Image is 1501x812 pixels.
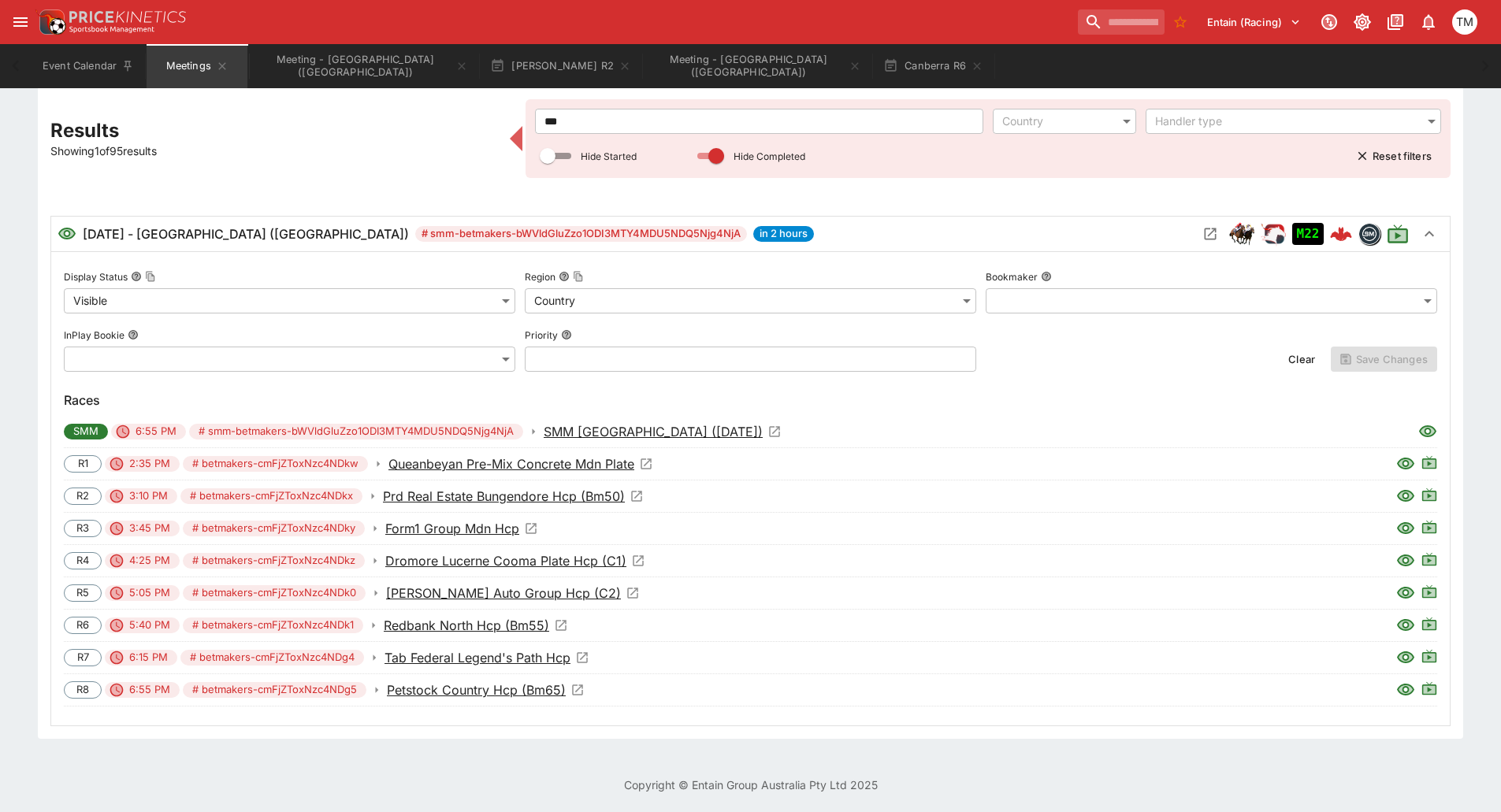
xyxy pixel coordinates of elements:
[573,271,584,282] button: Copy To Clipboard
[50,118,500,143] h2: Results
[385,648,589,667] a: Open Event
[1229,221,1254,247] img: horse_racing.png
[120,521,180,536] span: 3:45 PM
[68,682,98,698] span: R8
[1421,454,1437,470] svg: Live
[1198,221,1223,247] button: Open Meeting
[1261,221,1286,247] div: ParallelRacing Handler
[481,44,641,88] button: [PERSON_NAME] R2
[1229,221,1254,247] div: horse_racing
[383,487,644,506] a: Open Event
[251,44,477,88] button: Meeting - Addington (NZ)
[559,271,570,282] button: RegionCopy To Clipboard
[386,584,621,603] p: [PERSON_NAME] Auto Group Hcp (C2)
[68,585,98,601] span: R5
[69,11,186,23] img: PriceKinetics
[388,454,653,473] a: Open Event
[58,224,76,243] svg: Visible
[64,270,128,284] p: Display Status
[33,44,143,88] button: Event Calendar
[1396,519,1415,538] svg: Visible
[64,391,1437,410] h6: Races
[385,648,570,667] p: Tab Federal Legend's Path Hcp
[147,44,247,88] button: Meetings
[1418,422,1437,441] svg: Visible
[68,521,98,536] span: R3
[120,553,180,569] span: 4:25 PM
[1396,551,1415,570] svg: Visible
[753,226,814,242] span: in 2 hours
[561,329,572,340] button: Priority
[64,328,124,342] p: InPlay Bookie
[120,456,180,472] span: 2:35 PM
[1292,223,1324,245] div: Imported to Jetbet as OPEN
[1396,454,1415,473] svg: Visible
[128,329,139,340] button: InPlay Bookie
[120,617,180,633] span: 5:40 PM
[1002,113,1111,129] div: Country
[415,226,747,242] span: # smm-betmakers-bWVldGluZzo1ODI3MTY4MDU5NDQ5Njg4NjA
[131,271,142,282] button: Display StatusCopy To Clipboard
[385,551,645,570] a: Open Event
[386,584,640,603] a: Open Event
[384,616,568,635] a: Open Event
[126,424,186,439] span: 6:55 PM
[1396,680,1415,699] svg: Visible
[525,270,555,284] p: Region
[1447,5,1482,39] button: Tristan Matheson
[69,26,154,33] img: Sportsbook Management
[1348,8,1377,36] button: Toggle light/dark mode
[1381,8,1410,36] button: Documentation
[35,6,66,38] img: PriceKinetics Logo
[64,424,108,439] span: SMM
[1421,551,1437,567] svg: Live
[525,328,558,342] p: Priority
[388,454,634,473] p: Queanbeyan Pre-Mix Concrete Mdn Plate
[183,456,368,472] span: # betmakers-cmFjZToxNzc4NDkw
[69,456,97,472] span: R1
[1421,584,1437,599] svg: Live
[183,521,365,536] span: # betmakers-cmFjZToxNzc4NDky
[1387,223,1409,245] svg: Live
[83,224,409,243] h6: [DATE] - [GEOGRAPHIC_DATA] ([GEOGRAPHIC_DATA])
[1421,616,1437,632] svg: Live
[1330,223,1352,245] img: logo-cerberus--red.svg
[183,682,366,698] span: # betmakers-cmFjZToxNzc4NDg5
[1347,143,1441,169] button: Reset filters
[183,585,366,601] span: # betmakers-cmFjZToxNzc4NDk0
[1168,9,1193,35] button: No Bookmarks
[180,488,362,504] span: # betmakers-cmFjZToxNzc4NDkx
[68,617,98,633] span: R6
[581,150,637,163] p: Hide Started
[387,680,566,699] p: Petstock Country Hcp (Bm65)
[1421,487,1437,502] svg: Live
[120,585,180,601] span: 5:05 PM
[385,519,538,538] a: Open Event
[50,143,500,159] p: Showing 1 of 95 results
[1359,224,1380,244] img: betmakers.png
[1452,9,1477,35] div: Tristan Matheson
[120,650,177,666] span: 6:15 PM
[68,553,98,569] span: R4
[1421,680,1437,696] svg: Live
[120,682,180,698] span: 6:55 PM
[644,44,871,88] button: Meeting - Canberra (AUS)
[385,519,519,538] p: Form1 Group Mdn Hcp
[1358,223,1380,245] div: betmakers
[145,271,156,282] button: Copy To Clipboard
[6,8,35,36] button: open drawer
[189,424,523,439] span: # smm-betmakers-bWVldGluZzo1ODI3MTY4MDU5NDQ5Njg4NjA
[1396,616,1415,635] svg: Visible
[1155,113,1416,129] div: Handler type
[1198,9,1310,35] button: Select Tenant
[69,650,98,666] span: R7
[734,150,805,163] p: Hide Completed
[385,551,626,570] p: Dromore Lucerne Cooma Plate Hcp (C1)
[1279,347,1325,372] button: Clear
[1396,648,1415,667] svg: Visible
[384,616,549,635] p: Redbank North Hcp (Bm55)
[387,680,585,699] a: Open Event
[1396,487,1415,506] svg: Visible
[1396,584,1415,603] svg: Visible
[183,553,365,569] span: # betmakers-cmFjZToxNzc4NDkz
